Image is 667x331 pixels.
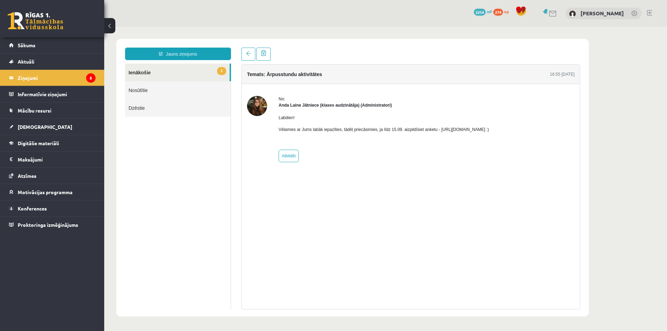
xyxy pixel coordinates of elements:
[21,72,126,90] a: Dzēstie
[86,73,96,83] i: 5
[569,10,576,17] img: Timurs Gorodņičevs
[18,140,59,146] span: Digitālie materiāli
[9,53,96,69] a: Aktuāli
[21,21,127,33] a: Jauns ziņojums
[9,37,96,53] a: Sākums
[21,37,125,55] a: 1Ienākošie
[18,70,96,86] legend: Ziņojumi
[9,119,96,135] a: [DEMOGRAPHIC_DATA]
[9,217,96,233] a: Proktoringa izmēģinājums
[18,222,78,228] span: Proktoringa izmēģinājums
[474,9,492,14] a: 2254 mP
[9,184,96,200] a: Motivācijas programma
[9,200,96,216] a: Konferences
[9,70,96,86] a: Ziņojumi5
[9,168,96,184] a: Atzīmes
[446,44,470,51] div: 16:55 [DATE]
[493,9,503,16] span: 274
[9,86,96,102] a: Informatīvie ziņojumi
[18,173,36,179] span: Atzīmes
[174,69,385,75] div: No:
[21,55,126,72] a: Nosūtītie
[9,102,96,118] a: Mācību resursi
[143,45,218,50] h4: Temats: Ārpusstundu aktivitātes
[493,9,512,14] a: 274 xp
[174,88,385,94] p: Labdien!
[580,10,624,17] a: [PERSON_NAME]
[487,9,492,14] span: mP
[474,9,486,16] span: 2254
[18,86,96,102] legend: Informatīvie ziņojumi
[18,124,72,130] span: [DEMOGRAPHIC_DATA]
[174,76,288,81] strong: Anda Laine Jātniece (klases audzinātāja) (Administratori)
[174,123,195,135] a: Atbildēt
[174,100,385,106] p: Vēlamies ar Jums labāk iepazīties, tādēļ priecāsimies, ja līdz 15.09. aizpildīsiet anketu - [URL]...
[18,107,51,114] span: Mācību resursi
[143,69,163,89] img: Anda Laine Jātniece (klases audzinātāja)
[9,135,96,151] a: Digitālie materiāli
[504,9,509,14] span: xp
[18,151,96,167] legend: Maksājumi
[18,42,35,48] span: Sākums
[8,12,63,30] a: Rīgas 1. Tālmācības vidusskola
[18,205,47,212] span: Konferences
[18,58,34,65] span: Aktuāli
[9,151,96,167] a: Maksājumi
[18,189,73,195] span: Motivācijas programma
[113,40,122,48] span: 1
